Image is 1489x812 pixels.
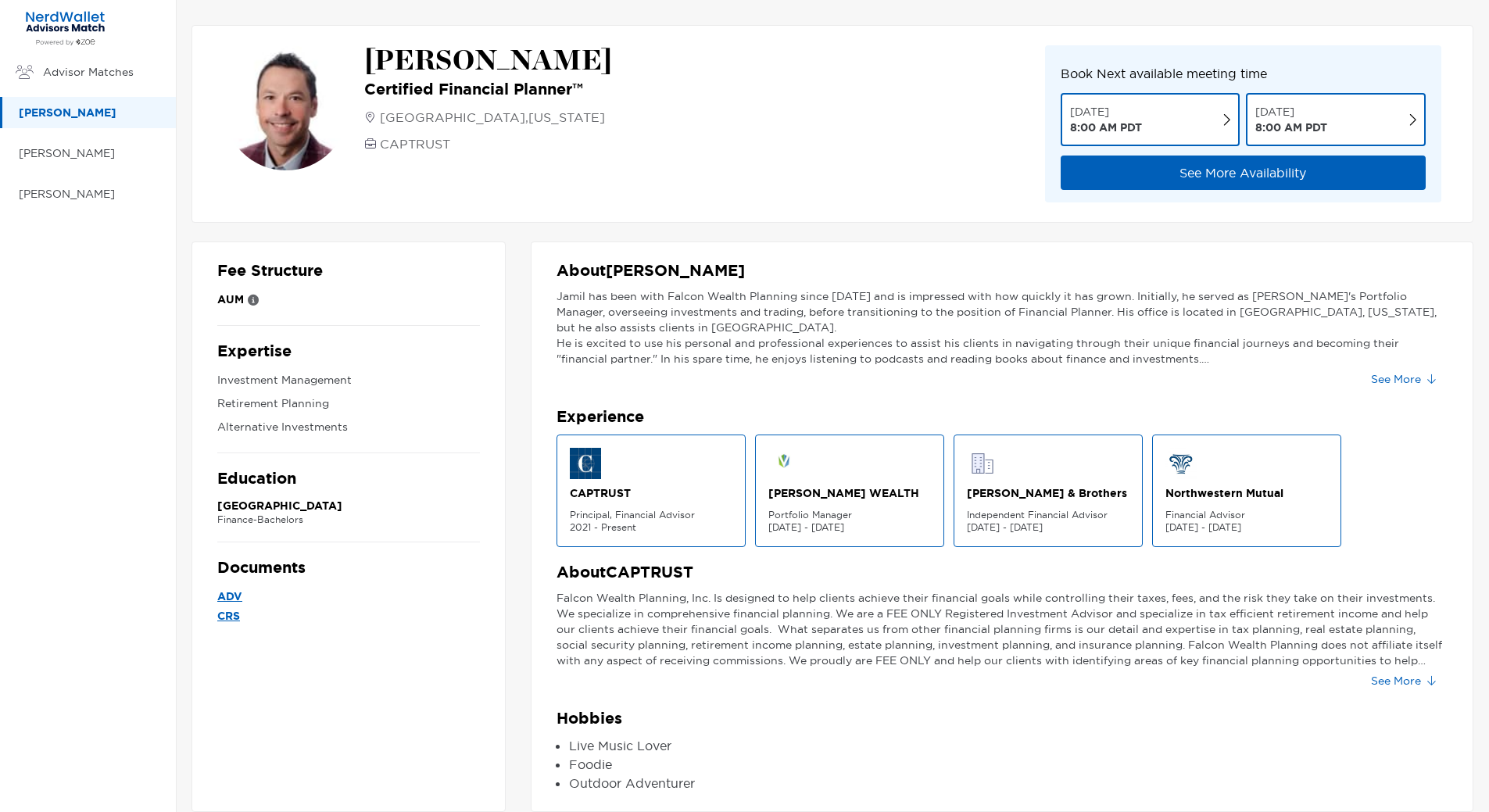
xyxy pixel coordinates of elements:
img: avatar [224,45,349,170]
p: 2021 - Present [570,521,732,534]
p: Northwestern Mutual [1165,485,1328,501]
p: Book Next available meeting time [1061,64,1426,84]
a: CRS [217,606,480,626]
p: CAPTRUST [570,485,732,501]
p: [PERSON_NAME] [19,144,160,163]
p: AUM [217,290,244,309]
p: About CAPTRUST [557,563,1448,582]
p: 8:00 AM PDT [1070,120,1142,135]
button: [DATE] 8:00 AM PDT [1246,93,1426,146]
button: See More [1358,367,1448,392]
img: firm logo [1165,448,1197,479]
p: Experience [557,407,1448,427]
li: Foodie [569,755,1448,774]
p: Expertise [217,342,480,361]
p: [DATE] - [DATE] [1165,521,1328,534]
p: [DATE] [1070,104,1142,120]
p: Financial Advisor [1165,509,1328,521]
p: Fee Structure [217,261,480,281]
p: [PERSON_NAME] [19,103,160,123]
p: Jamil has been with Falcon Wealth Planning since [DATE] and is impressed with how quickly it has ... [557,288,1448,335]
p: Principal, Financial Advisor [570,509,732,521]
p: Finance - Bachelors [217,513,480,526]
p: [PERSON_NAME] [19,184,160,204]
a: ADV [217,587,480,606]
p: [DATE] - [DATE] [768,521,931,534]
p: He is excited to use his personal and professional experiences to assist his clients in navigatin... [557,335,1448,367]
p: Independent Financial Advisor [967,509,1129,521]
p: [PERSON_NAME] [364,45,612,77]
p: About [PERSON_NAME] [557,261,1448,281]
img: firm logo [768,448,800,479]
p: Education [217,469,480,488]
p: 8:00 AM PDT [1255,120,1327,135]
p: [DATE] - [DATE] [967,521,1129,534]
p: Advisor Matches [43,63,160,82]
button: [DATE] 8:00 AM PDT [1061,93,1240,146]
p: [GEOGRAPHIC_DATA] [217,498,480,513]
li: Outdoor Adventurer [569,774,1448,792]
p: [PERSON_NAME] & Brothers [967,485,1129,501]
p: Documents [217,558,480,578]
button: See More Availability [1061,156,1426,190]
p: Hobbies [557,709,1448,728]
li: Live Music Lover [569,736,1448,755]
img: firm logo [967,448,998,479]
p: CAPTRUST [380,134,450,153]
button: See More [1358,668,1448,693]
p: Retirement Planning [217,394,480,413]
img: firm logo [570,448,601,479]
p: Certified Financial Planner™ [364,80,612,98]
p: Investment Management [217,370,480,390]
p: Falcon Wealth Planning, Inc. Is designed to help clients achieve their financial goals while cont... [557,590,1448,668]
p: [GEOGRAPHIC_DATA] , [US_STATE] [380,108,605,127]
img: Zoe Financial [19,10,112,46]
p: Alternative Investments [217,417,480,437]
p: [DATE] [1255,104,1327,120]
p: Portfolio Manager [768,509,931,521]
p: [PERSON_NAME] WEALTH [768,485,931,501]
